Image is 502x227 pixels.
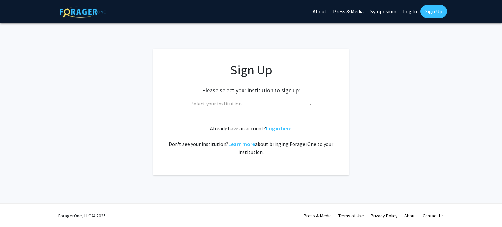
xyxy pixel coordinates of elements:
a: Learn more about bringing ForagerOne to your institution [228,141,255,147]
a: Press & Media [304,213,332,219]
span: Select your institution [191,100,242,107]
span: Select your institution [186,97,316,111]
div: ForagerOne, LLC © 2025 [58,204,106,227]
a: Contact Us [423,213,444,219]
a: Privacy Policy [371,213,398,219]
h1: Sign Up [166,62,336,78]
a: Log in here [266,125,291,132]
img: ForagerOne Logo [60,6,106,18]
a: About [404,213,416,219]
span: Select your institution [189,97,316,110]
a: Sign Up [420,5,447,18]
div: Already have an account? . Don't see your institution? about bringing ForagerOne to your institut... [166,124,336,156]
a: Terms of Use [338,213,364,219]
h2: Please select your institution to sign up: [202,87,300,94]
